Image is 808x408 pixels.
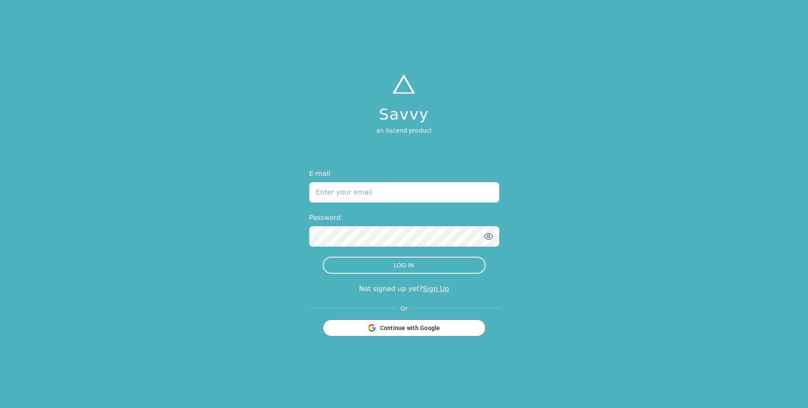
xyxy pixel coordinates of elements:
[380,324,440,332] span: Continue with Google
[323,257,486,274] button: LOG IN
[423,285,449,293] a: Sign Up
[376,106,432,123] h1: Savvy
[323,319,486,336] button: Continue with Google
[359,285,423,293] span: Not signed up yet?
[309,213,499,223] label: Password
[309,169,499,179] label: E-mail
[309,182,499,203] input: Enter your email
[376,126,432,135] p: an Ascend product
[397,304,411,313] span: Or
